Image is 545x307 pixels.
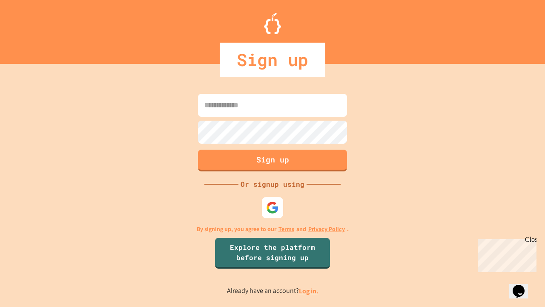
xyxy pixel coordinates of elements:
[474,236,536,272] iframe: chat widget
[264,13,281,34] img: Logo.svg
[215,238,330,269] a: Explore the platform before signing up
[299,287,318,295] a: Log in.
[266,201,279,214] img: google-icon.svg
[198,150,347,171] button: Sign up
[238,179,307,189] div: Or signup using
[220,43,325,77] div: Sign up
[278,225,294,234] a: Terms
[197,225,349,234] p: By signing up, you agree to our and .
[227,286,318,296] p: Already have an account?
[509,273,536,298] iframe: chat widget
[3,3,59,54] div: Chat with us now!Close
[308,225,345,234] a: Privacy Policy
